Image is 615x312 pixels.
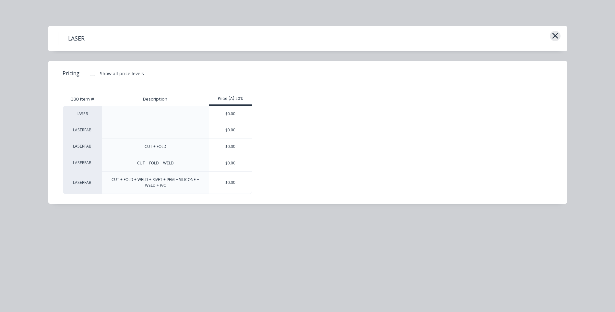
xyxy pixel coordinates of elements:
div: $0.00 [209,122,252,138]
div: $0.00 [209,155,252,171]
div: Show all price levels [100,70,144,77]
div: $0.00 [209,172,252,194]
div: LASERFAB [63,171,102,194]
div: LASERFAB [63,122,102,138]
div: LASER [63,106,102,122]
span: Pricing [63,69,79,77]
div: LASERFAB [63,155,102,171]
div: Price (A) 20% [209,96,253,102]
div: $0.00 [209,138,252,155]
div: CUT + FOLD + WELD + RIVET + PEM + SILICONE + WELD + P/C [107,177,204,188]
div: QBO Item # [63,93,102,106]
h4: LASER [58,32,94,45]
div: CUT + FOLD + WELD [137,160,174,166]
div: $0.00 [209,106,252,122]
div: Description [138,91,172,107]
div: CUT + FOLD [145,144,166,150]
div: LASERFAB [63,138,102,155]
